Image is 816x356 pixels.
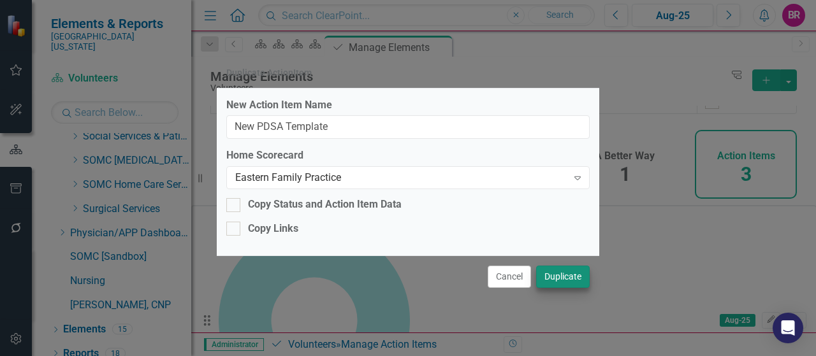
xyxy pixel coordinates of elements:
[248,197,402,212] div: Copy Status and Action Item Data
[235,171,567,185] div: Eastern Family Practice
[226,98,590,113] label: New Action Item Name
[773,313,803,343] div: Open Intercom Messenger
[226,115,590,139] input: Name
[248,222,298,236] div: Copy Links
[226,148,590,163] label: Home Scorecard
[226,68,312,78] div: Duplicate ActionItem
[536,266,590,288] button: Duplicate
[488,266,531,288] button: Cancel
